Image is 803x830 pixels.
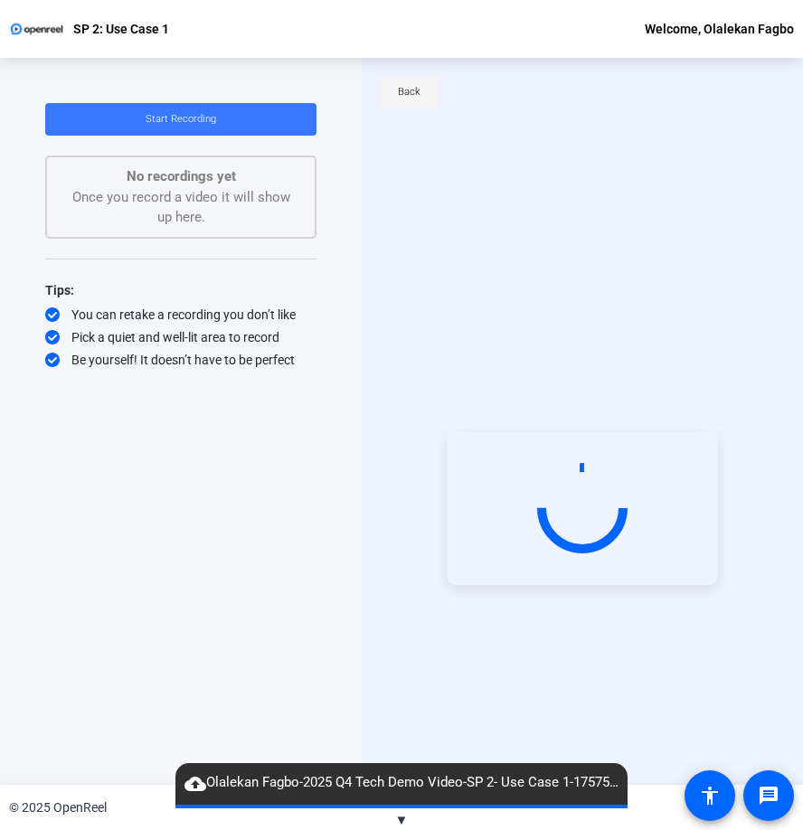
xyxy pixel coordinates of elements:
div: © 2025 OpenReel [9,798,107,817]
div: You can retake a recording you don’t like [45,306,316,324]
div: Once you record a video it will show up here. [65,166,297,228]
span: Olalekan Fagbo-2025 Q4 Tech Demo Video-SP 2- Use Case 1-1757536979192-webcam [175,772,628,794]
button: Back [380,76,438,108]
mat-icon: message [758,785,779,806]
mat-icon: cloud_upload [184,773,206,795]
span: ▼ [395,812,409,828]
img: OpenReel logo [9,20,64,38]
p: SP 2: Use Case 1 [73,18,169,40]
div: Tips: [45,279,316,301]
mat-icon: accessibility [699,785,721,806]
div: Pick a quiet and well-lit area to record [45,328,316,346]
span: Start Recording [146,113,216,125]
div: Welcome, Olalekan Fagbo [645,18,794,40]
span: Back [398,79,420,106]
div: Be yourself! It doesn’t have to be perfect [45,351,316,369]
button: Start Recording [45,103,316,136]
p: No recordings yet [65,166,297,187]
